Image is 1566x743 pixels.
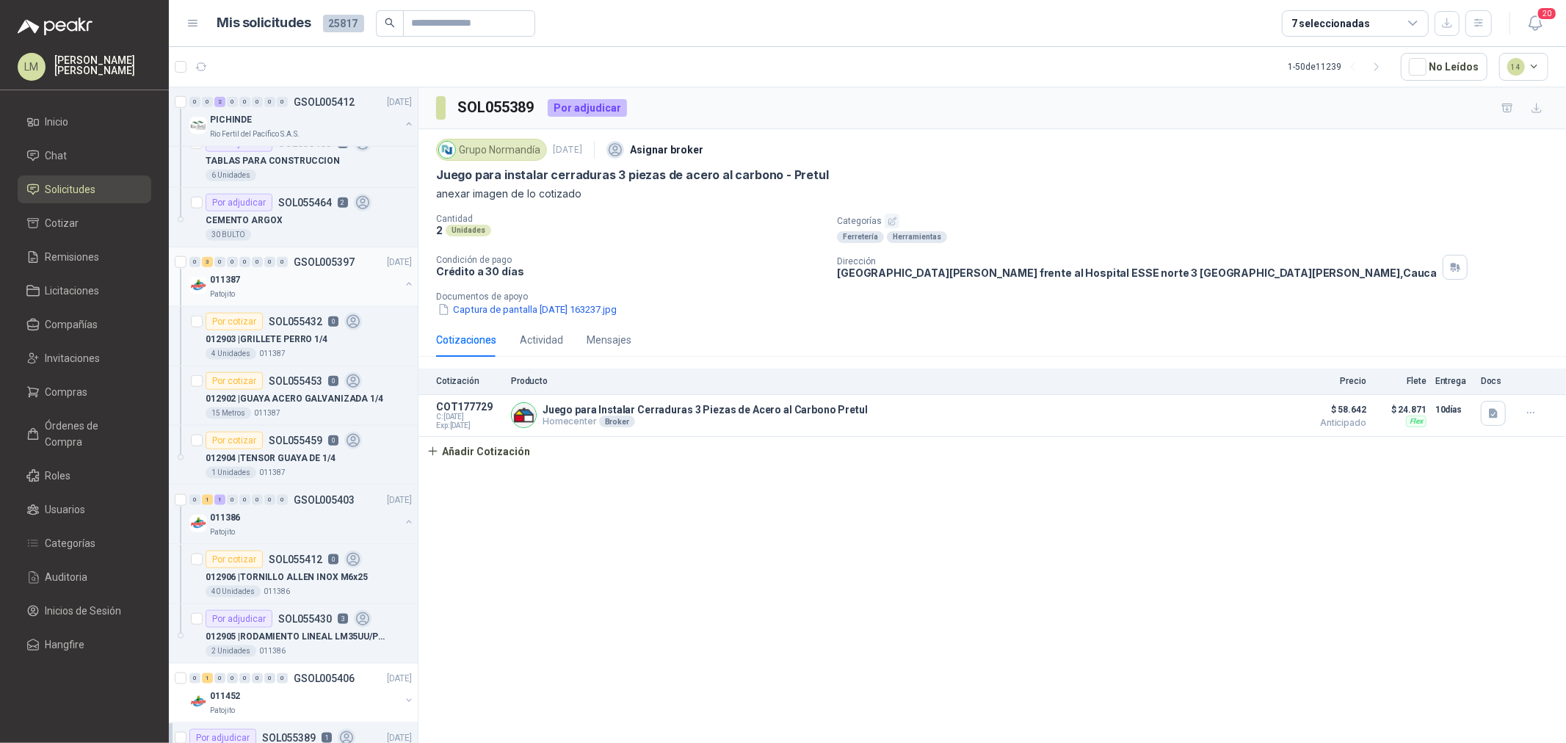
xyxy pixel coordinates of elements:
[206,392,383,406] p: 012902 | GUAYA ACERO GALVANIZADA 1/4
[46,181,96,197] span: Solicitudes
[206,333,327,347] p: 012903 | GRILLETE PERRO 1/4
[1401,53,1487,81] button: No Leídos
[277,257,288,267] div: 0
[169,604,418,664] a: Por adjudicarSOL0554303012905 |RODAMIENTO LINEAL LM35UU/PET MOMA2 Unidades011386
[210,689,240,703] p: 011452
[387,672,412,686] p: [DATE]
[254,407,280,419] p: 011387
[18,311,151,338] a: Compañías
[264,673,275,684] div: 0
[328,554,338,565] p: 0
[18,631,151,659] a: Hangfire
[436,421,502,430] span: Exp: [DATE]
[46,114,69,130] span: Inicio
[189,495,200,505] div: 0
[259,645,286,657] p: 011386
[1499,53,1549,81] button: 14
[294,495,355,505] p: GSOL005403
[436,413,502,421] span: C: [DATE]
[1435,376,1472,386] p: Entrega
[202,257,213,267] div: 3
[18,529,151,557] a: Categorías
[252,673,263,684] div: 0
[206,229,251,241] div: 30 BULTO
[457,96,536,119] h3: SOL055389
[46,569,88,585] span: Auditoria
[338,614,348,624] p: 3
[553,143,582,157] p: [DATE]
[206,570,368,584] p: 012906 | TORNILLO ALLEN INOX M6x25
[189,93,415,140] a: 0 0 2 0 0 0 0 0 GSOL005412[DATE] Company LogoPICHINDERio Fertil del Pacífico S.A.S.
[18,142,151,170] a: Chat
[418,437,539,466] button: Añadir Cotización
[264,495,275,505] div: 0
[210,273,240,287] p: 011387
[436,255,825,265] p: Condición de pago
[214,673,225,684] div: 0
[1293,418,1366,427] span: Anticipado
[206,348,256,360] div: 4 Unidades
[887,231,947,243] div: Herramientas
[210,705,235,717] p: Patojito
[322,733,332,743] p: 1
[512,403,536,427] img: Company Logo
[436,186,1548,202] p: anexar imagen de lo cotizado
[206,407,251,419] div: 15 Metros
[18,209,151,237] a: Cotizar
[189,277,207,294] img: Company Logo
[511,376,1284,386] p: Producto
[169,545,418,604] a: Por cotizarSOL0554120012906 |TORNILLO ALLEN INOX M6x2540 Unidades011386
[328,376,338,386] p: 0
[46,603,122,619] span: Inicios de Sesión
[214,495,225,505] div: 1
[587,332,631,348] div: Mensajes
[18,597,151,625] a: Inicios de Sesión
[239,495,250,505] div: 0
[169,188,418,247] a: Por adjudicarSOL0554642CEMENTO ARGOX30 BULTO
[189,117,207,134] img: Company Logo
[837,214,1560,228] p: Categorías
[169,128,418,188] a: Por adjudicarSOL0554632TABLAS PARA CONSTRUCCION6 Unidades
[206,630,388,644] p: 012905 | RODAMIENTO LINEAL LM35UU/PET MOMA
[630,142,703,158] p: Asignar broker
[1522,10,1548,37] button: 20
[46,384,88,400] span: Compras
[46,637,85,653] span: Hangfire
[18,175,151,203] a: Solicitudes
[206,551,263,568] div: Por cotizar
[206,586,261,598] div: 40 Unidades
[46,148,68,164] span: Chat
[262,733,316,743] p: SOL055389
[210,289,235,300] p: Patojito
[18,378,151,406] a: Compras
[436,265,825,278] p: Crédito a 30 días
[189,491,415,538] a: 0 1 1 0 0 0 0 0 GSOL005403[DATE] Company Logo011386Patojito
[239,257,250,267] div: 0
[269,554,322,565] p: SOL055412
[202,673,213,684] div: 1
[436,332,496,348] div: Cotizaciones
[599,416,635,427] div: Broker
[214,257,225,267] div: 0
[18,108,151,136] a: Inicio
[269,435,322,446] p: SOL055459
[548,99,627,117] div: Por adjudicar
[277,495,288,505] div: 0
[206,372,263,390] div: Por cotizar
[18,412,151,456] a: Órdenes de Compra
[189,673,200,684] div: 0
[323,15,364,32] span: 25817
[294,257,355,267] p: GSOL005397
[436,167,829,183] p: Juego para instalar cerraduras 3 piezas de acero al carbono - Pretul
[1435,401,1472,418] p: 10 días
[1481,376,1510,386] p: Docs
[264,257,275,267] div: 0
[436,401,502,413] p: COT177729
[18,462,151,490] a: Roles
[206,194,272,211] div: Por adjudicar
[206,645,256,657] div: 2 Unidades
[436,291,1560,302] p: Documentos de apoyo
[520,332,563,348] div: Actividad
[1293,376,1366,386] p: Precio
[210,511,240,525] p: 011386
